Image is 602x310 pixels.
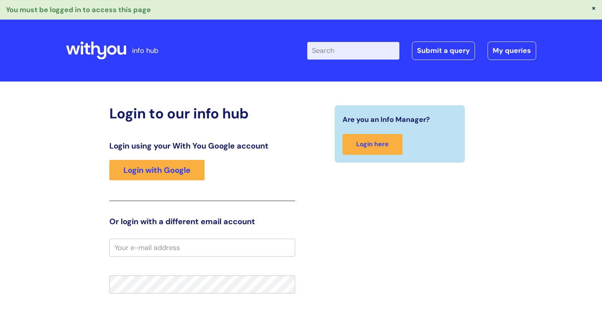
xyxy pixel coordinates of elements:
h2: Login to our info hub [109,105,295,122]
a: My queries [488,42,536,60]
span: Are you an Info Manager? [343,113,430,126]
h3: Login using your With You Google account [109,141,295,150]
h3: Or login with a different email account [109,217,295,226]
a: Login here [343,134,403,155]
input: Your e-mail address [109,239,295,257]
p: info hub [132,44,158,57]
input: Search [307,42,399,59]
a: Login with Google [109,160,205,180]
a: Submit a query [412,42,475,60]
button: × [591,4,596,11]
